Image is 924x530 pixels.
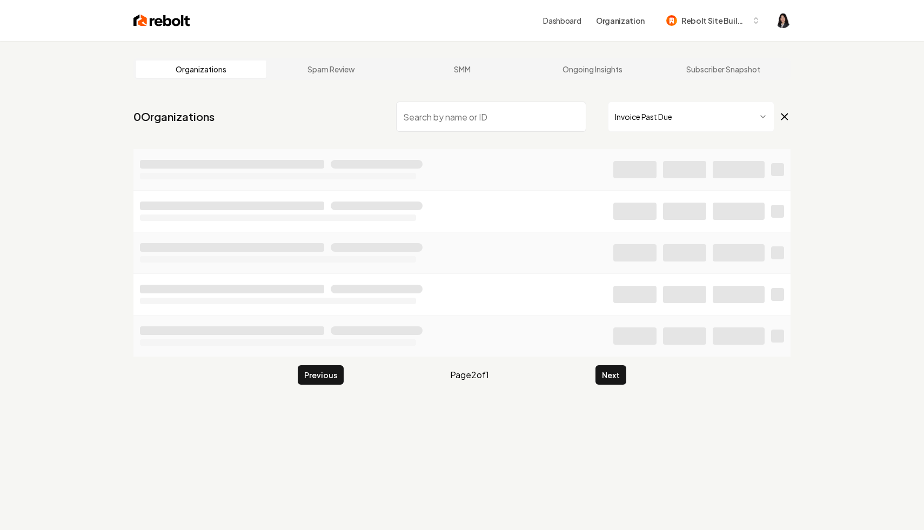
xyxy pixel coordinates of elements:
[266,61,397,78] a: Spam Review
[298,365,344,385] button: Previous
[666,15,677,26] img: Rebolt Site Builder
[543,15,581,26] a: Dashboard
[133,13,190,28] img: Rebolt Logo
[775,13,791,28] img: Haley Paramoure
[397,61,527,78] a: SMM
[527,61,658,78] a: Ongoing Insights
[450,368,489,381] span: Page 2 of 1
[681,15,747,26] span: Rebolt Site Builder
[775,13,791,28] button: Open user button
[595,365,626,385] button: Next
[133,109,215,124] a: 0Organizations
[590,11,651,30] button: Organization
[136,61,266,78] a: Organizations
[396,102,586,132] input: Search by name or ID
[658,61,788,78] a: Subscriber Snapshot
